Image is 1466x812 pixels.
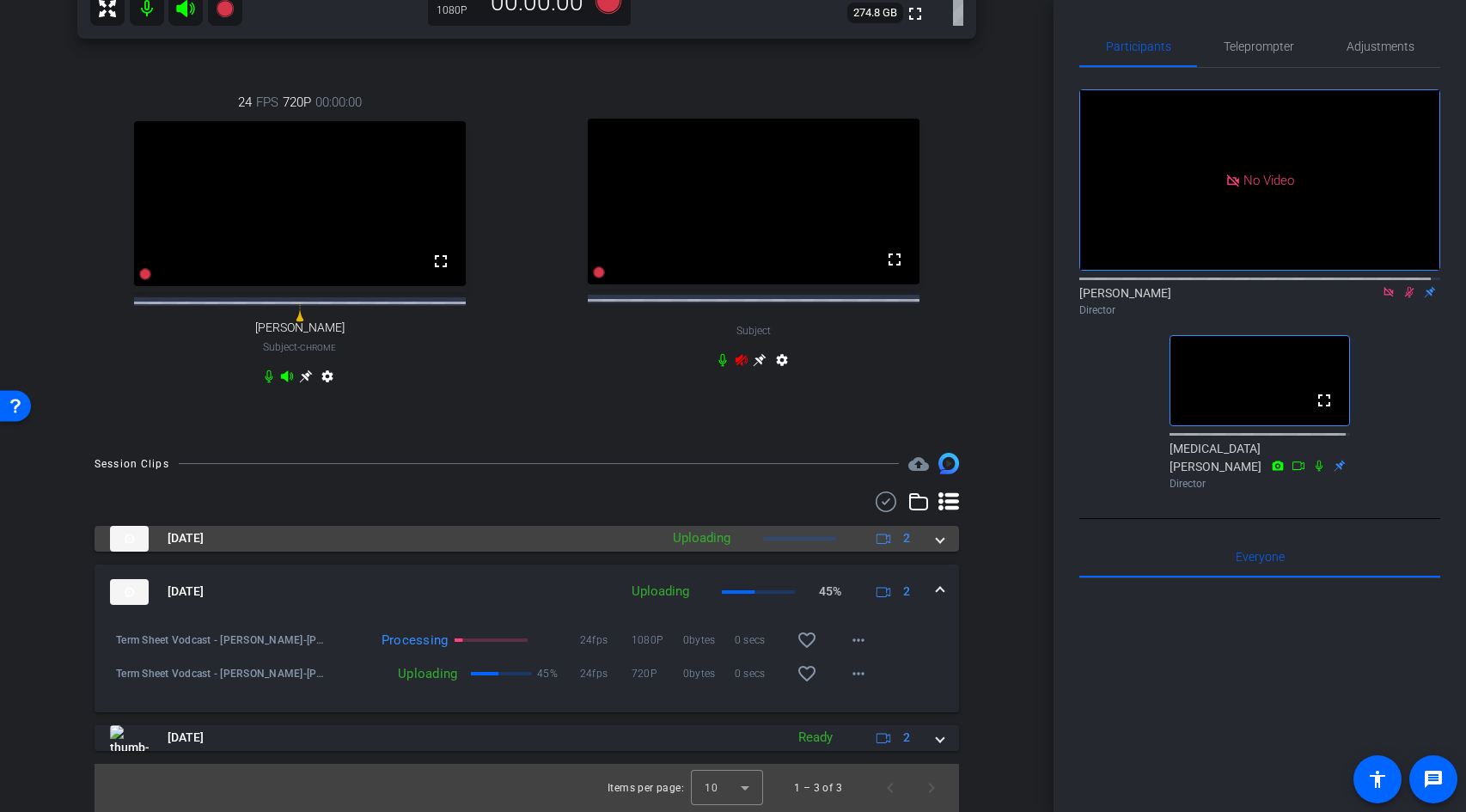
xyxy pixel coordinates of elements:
mat-icon: more_horiz [848,630,869,650]
div: 1 – 3 of 3 [794,779,842,797]
span: 24fps [580,632,632,649]
span: Participants [1106,40,1171,52]
span: Teleprompter [1224,40,1294,52]
span: 0 secs [735,632,786,649]
span: - [297,341,300,353]
img: thumb-nail [110,725,149,751]
span: FPS [256,93,278,112]
span: 0bytes [683,632,735,649]
div: Uploading [623,582,698,601]
span: Everyone [1236,551,1285,563]
div: Items per page: [608,779,684,797]
div: [MEDICAL_DATA][PERSON_NAME] [1170,440,1350,491]
span: 2 [903,529,910,547]
span: 274.8 GB [847,3,903,23]
span: 24 [238,93,252,112]
mat-icon: fullscreen [431,251,451,272]
mat-icon: fullscreen [884,249,905,270]
mat-expansion-panel-header: thumb-nail[DATE]Uploading45%2 [95,565,959,620]
div: Ready [790,728,841,748]
mat-expansion-panel-header: thumb-nail[DATE]Ready2 [95,725,959,751]
div: 1080P [437,3,480,17]
div: Uploading [664,528,739,548]
mat-icon: more_horiz [848,663,869,684]
span: Term Sheet Vodcast - [PERSON_NAME]-[PERSON_NAME]-2025-08-27-12-51-32-254-0 [116,632,326,649]
mat-icon: message [1423,769,1444,790]
span: Term Sheet Vodcast - [PERSON_NAME]-[PERSON_NAME]-2025-08-27-12-51-32-254-1 [116,665,326,682]
mat-icon: fullscreen [1314,390,1335,411]
div: Uploading [326,665,467,682]
span: 2 [903,583,910,601]
mat-icon: favorite_border [797,663,817,684]
span: 720P [283,93,311,112]
button: Next page [911,767,952,809]
div: Director [1079,302,1440,318]
mat-icon: settings [772,353,792,374]
span: [PERSON_NAME] [255,321,345,335]
span: Destinations for your clips [908,453,929,473]
span: Subject [736,323,771,339]
span: Adjustments [1347,40,1414,52]
img: thumb-nail [110,526,149,552]
div: Processing [373,632,449,649]
mat-icon: fullscreen [905,3,925,24]
span: 720P [632,665,683,682]
span: 00:00:00 [315,93,362,112]
mat-icon: 0 dB [290,302,310,322]
span: 24fps [580,665,632,682]
mat-icon: settings [317,369,338,390]
div: Session Clips [95,455,169,473]
mat-icon: favorite_border [797,630,817,650]
div: Director [1170,476,1350,491]
img: thumb-nail [110,579,149,605]
div: thumb-nail[DATE]Uploading45%2 [95,620,959,712]
p: 45% [819,583,841,601]
span: [DATE] [168,729,204,747]
mat-icon: cloud_upload [908,454,929,474]
span: [DATE] [168,583,204,601]
span: 2 [903,729,910,747]
span: No Video [1243,172,1294,187]
span: 0 secs [735,665,786,682]
span: Chrome [300,343,336,352]
span: Subject [263,339,336,355]
div: [PERSON_NAME] [1079,284,1440,318]
span: 0bytes [683,665,735,682]
mat-icon: accessibility [1367,769,1388,790]
button: Previous page [870,767,911,809]
span: 1080P [632,632,683,649]
span: [DATE] [168,529,204,547]
mat-expansion-panel-header: thumb-nail[DATE]Uploading2 [95,526,959,552]
img: Session clips [938,453,959,473]
p: 45% [537,665,558,682]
